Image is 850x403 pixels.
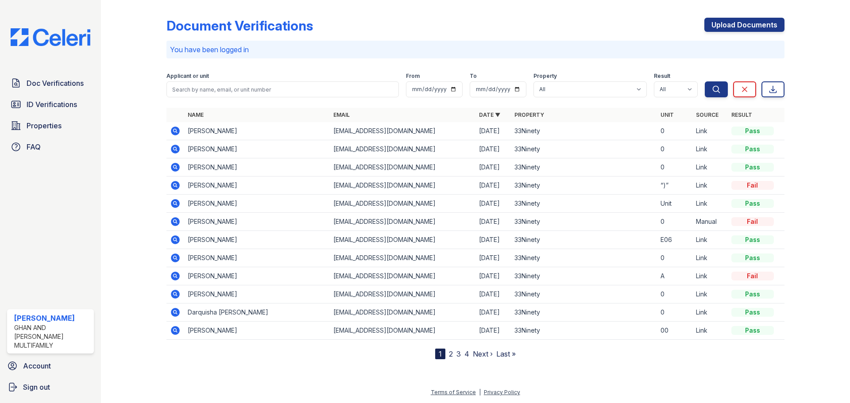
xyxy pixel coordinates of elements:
[731,127,774,135] div: Pass
[696,111,719,118] a: Source
[184,195,330,213] td: [PERSON_NAME]
[188,111,204,118] a: Name
[496,349,516,358] a: Last »
[514,111,544,118] a: Property
[511,122,657,140] td: 33Ninety
[330,140,475,158] td: [EMAIL_ADDRESS][DOMAIN_NAME]
[692,285,728,303] td: Link
[184,322,330,340] td: [PERSON_NAME]
[330,177,475,195] td: [EMAIL_ADDRESS][DOMAIN_NAME]
[406,73,420,80] label: From
[511,322,657,340] td: 33Ninety
[657,267,692,285] td: A
[473,349,493,358] a: Next ›
[184,158,330,177] td: [PERSON_NAME]
[330,213,475,231] td: [EMAIL_ADDRESS][DOMAIN_NAME]
[731,199,774,208] div: Pass
[657,213,692,231] td: 0
[692,195,728,213] td: Link
[464,349,469,358] a: 4
[657,285,692,303] td: 0
[692,303,728,322] td: Link
[330,267,475,285] td: [EMAIL_ADDRESS][DOMAIN_NAME]
[511,303,657,322] td: 33Ninety
[692,158,728,177] td: Link
[731,253,774,262] div: Pass
[14,313,90,323] div: [PERSON_NAME]
[657,249,692,267] td: 0
[475,158,511,177] td: [DATE]
[456,349,461,358] a: 3
[184,231,330,249] td: [PERSON_NAME]
[475,249,511,267] td: [DATE]
[184,267,330,285] td: [PERSON_NAME]
[479,111,500,118] a: Date ▼
[4,28,97,46] img: CE_Logo_Blue-a8612792a0a2168367f1c8372b55b34899dd931a85d93a1a3d3e32e68fde9ad4.png
[4,378,97,396] a: Sign out
[511,285,657,303] td: 33Ninety
[511,195,657,213] td: 33Ninety
[475,122,511,140] td: [DATE]
[330,195,475,213] td: [EMAIL_ADDRESS][DOMAIN_NAME]
[533,73,557,80] label: Property
[661,111,674,118] a: Unit
[731,326,774,335] div: Pass
[14,323,90,350] div: Ghan and [PERSON_NAME] Multifamily
[511,158,657,177] td: 33Ninety
[813,368,841,394] iframe: chat widget
[731,111,752,118] a: Result
[184,213,330,231] td: [PERSON_NAME]
[330,322,475,340] td: [EMAIL_ADDRESS][DOMAIN_NAME]
[657,322,692,340] td: 00
[475,267,511,285] td: [DATE]
[692,267,728,285] td: Link
[475,285,511,303] td: [DATE]
[731,163,774,172] div: Pass
[475,322,511,340] td: [DATE]
[692,213,728,231] td: Manual
[7,96,94,113] a: ID Verifications
[692,177,728,195] td: Link
[184,177,330,195] td: [PERSON_NAME]
[470,73,477,80] label: To
[7,74,94,92] a: Doc Verifications
[731,290,774,299] div: Pass
[27,120,62,131] span: Properties
[657,195,692,213] td: Unit
[511,140,657,158] td: 33Ninety
[692,231,728,249] td: Link
[23,361,51,371] span: Account
[330,285,475,303] td: [EMAIL_ADDRESS][DOMAIN_NAME]
[475,303,511,322] td: [DATE]
[4,357,97,375] a: Account
[692,249,728,267] td: Link
[692,122,728,140] td: Link
[731,308,774,317] div: Pass
[731,235,774,244] div: Pass
[166,81,399,97] input: Search by name, email, or unit number
[333,111,350,118] a: Email
[330,249,475,267] td: [EMAIL_ADDRESS][DOMAIN_NAME]
[654,73,670,80] label: Result
[657,140,692,158] td: 0
[657,122,692,140] td: 0
[184,249,330,267] td: [PERSON_NAME]
[27,99,77,110] span: ID Verifications
[475,140,511,158] td: [DATE]
[184,303,330,322] td: Darquisha [PERSON_NAME]
[330,303,475,322] td: [EMAIL_ADDRESS][DOMAIN_NAME]
[704,18,784,32] a: Upload Documents
[330,231,475,249] td: [EMAIL_ADDRESS][DOMAIN_NAME]
[511,213,657,231] td: 33Ninety
[692,322,728,340] td: Link
[449,349,453,358] a: 2
[27,78,84,88] span: Doc Verifications
[23,382,50,392] span: Sign out
[731,217,774,226] div: Fail
[330,158,475,177] td: [EMAIL_ADDRESS][DOMAIN_NAME]
[435,349,445,359] div: 1
[27,142,41,152] span: FAQ
[657,303,692,322] td: 0
[484,389,520,395] a: Privacy Policy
